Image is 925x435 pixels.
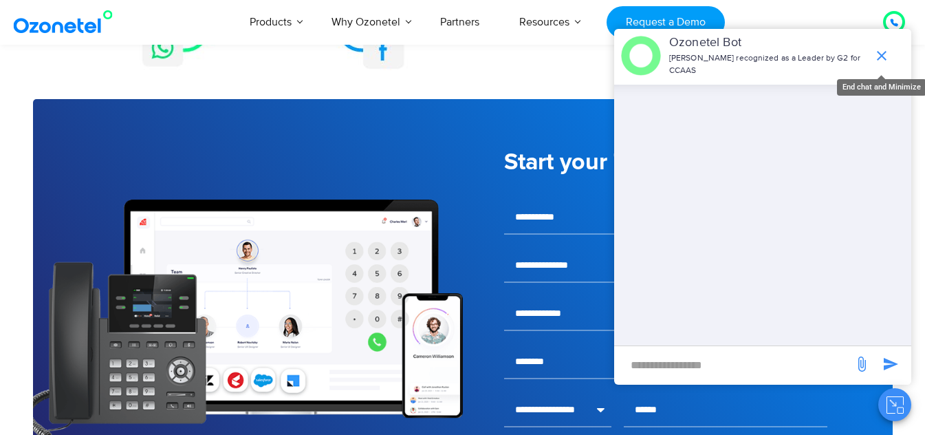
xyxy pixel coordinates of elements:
div: new-msg-input [621,353,847,378]
span: send message [877,350,904,378]
h5: Start your 7-day free trial [504,151,851,174]
button: Close chat [878,388,911,421]
p: [PERSON_NAME] recognized as a Leader by G2 for CCAAS [669,52,867,77]
p: Ozonetel Bot [669,34,867,52]
span: end chat or minimize [868,42,895,70]
span: send message [848,350,875,378]
img: header [621,36,661,76]
a: Request a Demo [607,6,724,39]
